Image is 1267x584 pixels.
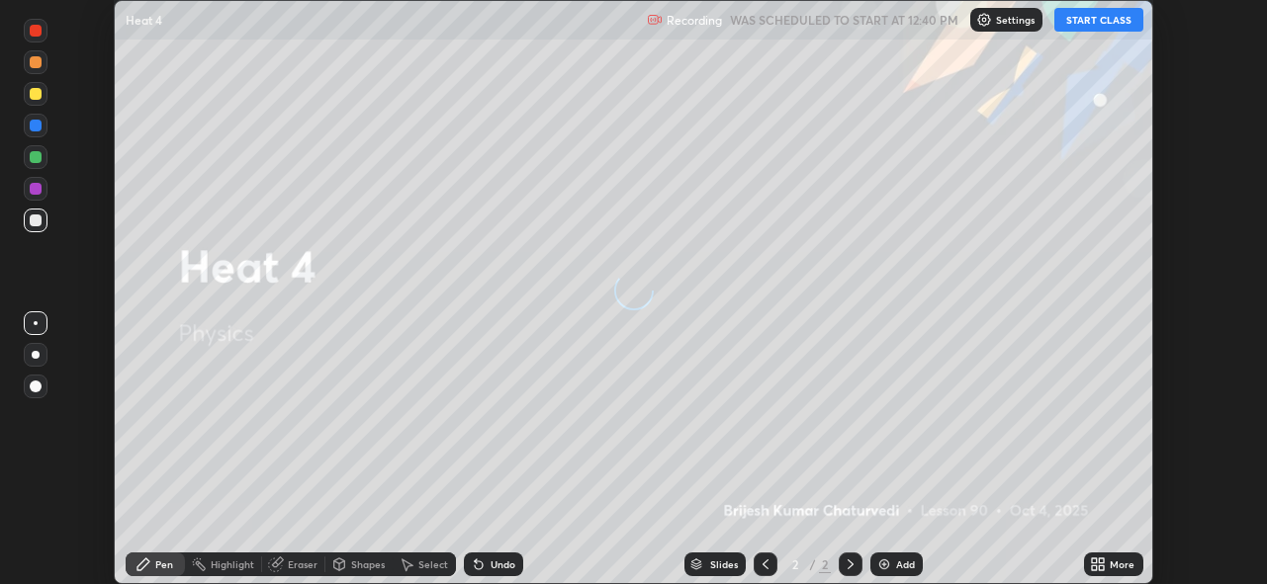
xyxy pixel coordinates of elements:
div: 2 [785,558,805,570]
img: recording.375f2c34.svg [647,12,663,28]
div: Add [896,559,915,569]
div: Pen [155,559,173,569]
p: Recording [667,13,722,28]
button: START CLASS [1054,8,1143,32]
div: / [809,558,815,570]
img: add-slide-button [876,556,892,572]
div: Highlight [211,559,254,569]
div: More [1110,559,1134,569]
p: Heat 4 [126,12,162,28]
div: Undo [491,559,515,569]
img: class-settings-icons [976,12,992,28]
div: Select [418,559,448,569]
div: Eraser [288,559,317,569]
h5: WAS SCHEDULED TO START AT 12:40 PM [730,11,958,29]
div: 2 [819,555,831,573]
p: Settings [996,15,1035,25]
div: Shapes [351,559,385,569]
div: Slides [710,559,738,569]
